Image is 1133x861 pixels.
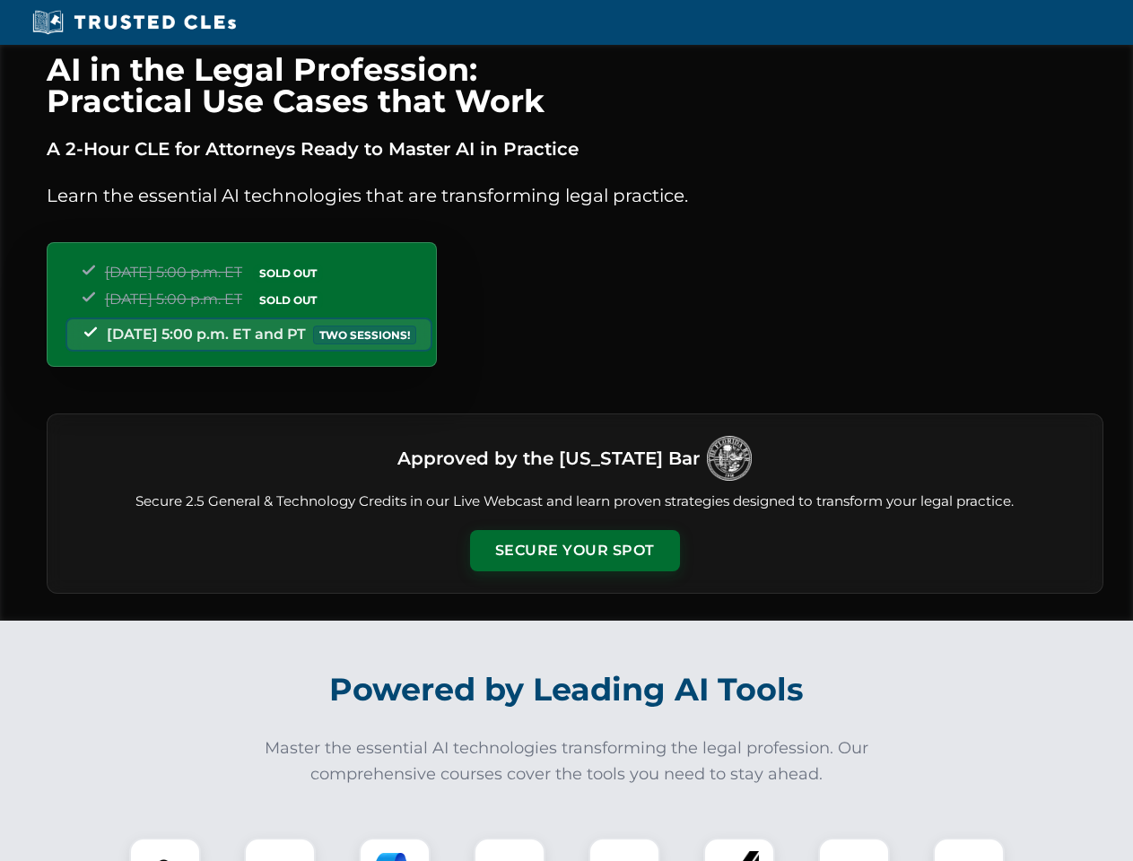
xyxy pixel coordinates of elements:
img: Trusted CLEs [27,9,241,36]
h2: Powered by Leading AI Tools [70,658,1064,721]
h3: Approved by the [US_STATE] Bar [397,442,700,474]
p: Learn the essential AI technologies that are transforming legal practice. [47,181,1103,210]
span: SOLD OUT [253,291,323,309]
img: Logo [707,436,752,481]
span: [DATE] 5:00 p.m. ET [105,291,242,308]
button: Secure Your Spot [470,530,680,571]
p: Secure 2.5 General & Technology Credits in our Live Webcast and learn proven strategies designed ... [69,491,1081,512]
span: [DATE] 5:00 p.m. ET [105,264,242,281]
span: SOLD OUT [253,264,323,283]
p: A 2-Hour CLE for Attorneys Ready to Master AI in Practice [47,135,1103,163]
h1: AI in the Legal Profession: Practical Use Cases that Work [47,54,1103,117]
p: Master the essential AI technologies transforming the legal profession. Our comprehensive courses... [253,735,881,787]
